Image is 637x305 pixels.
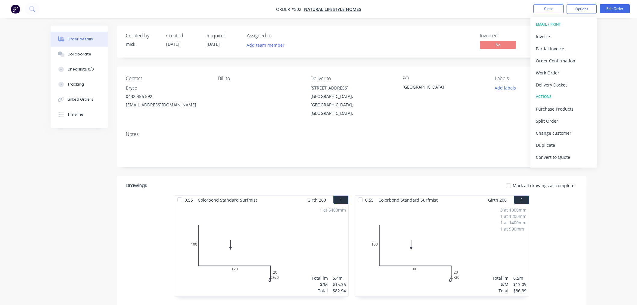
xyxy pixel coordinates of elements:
div: mick [126,41,159,47]
div: Order Confirmation [536,56,591,65]
div: ACTIONS [536,93,591,101]
span: Girth 200 [488,196,507,204]
div: Invoice [536,32,591,41]
div: $82.94 [333,288,346,294]
div: 6.5m [513,275,527,281]
div: 0100120CF20201 at 5400mmTotal lm$/MTotal5.4m$15.36$82.94 [174,204,348,296]
span: 0.55 [182,196,195,204]
div: $/M [492,281,508,288]
div: PO [402,76,485,81]
div: Tracking [67,82,84,87]
span: Colorbond Standard Surfmist [195,196,259,204]
div: Required [207,33,240,39]
button: Order details [51,32,108,47]
button: Add team member [247,41,288,49]
div: $13.09 [513,281,527,288]
button: 1 [333,196,348,204]
span: Mark all drawings as complete [513,182,574,189]
div: Total lm [492,275,508,281]
div: Total lm [312,275,328,281]
button: Add labels [491,84,519,92]
div: 1 at 5400mm [320,207,346,213]
div: Bill to [218,76,300,81]
button: Delivery Docket [530,79,597,91]
div: Partial Invoice [536,44,591,53]
span: Girth 260 [307,196,326,204]
div: Total [492,288,508,294]
div: Total [312,288,328,294]
div: Purchase Products [536,105,591,113]
div: Duplicate [536,141,591,149]
div: Convert to Quote [536,153,591,162]
button: Duplicate [530,139,597,151]
div: Linked Orders [67,97,93,102]
button: Checklists 0/0 [51,62,108,77]
span: Colorbond Standard Surfmist [376,196,440,204]
img: Factory [11,5,20,14]
button: Split Order [530,115,597,127]
a: Natural Lifestyle Homes [304,6,361,12]
button: Purchase Products [530,103,597,115]
div: 010060CF20203 at 1000mm1 at 1200mm1 at 1400mm1 at 900mmTotal lm$/MTotal6.5m$13.09$86.39 [355,204,529,296]
div: Checklists 0/0 [67,67,94,72]
div: Created [166,33,199,39]
div: Change customer [536,129,591,137]
div: Bryce [126,84,208,92]
div: 1 at 1200mm [500,213,527,219]
div: [STREET_ADDRESS] [310,84,393,92]
span: [DATE] [207,41,220,47]
div: [EMAIL_ADDRESS][DOMAIN_NAME] [126,101,208,109]
div: Delivery Docket [536,80,591,89]
span: [DATE] [166,41,179,47]
div: Labels [495,76,577,81]
button: Change customer [530,127,597,139]
button: Add team member [244,41,288,49]
div: Order details [67,36,93,42]
div: Split Order [536,117,591,125]
div: [STREET_ADDRESS][GEOGRAPHIC_DATA], [GEOGRAPHIC_DATA], [GEOGRAPHIC_DATA], [310,84,393,118]
div: Deliver to [310,76,393,81]
button: ACTIONS [530,91,597,103]
div: $86.39 [513,288,527,294]
div: Invoiced [480,33,525,39]
div: 1 at 900mm [500,226,527,232]
button: Convert to Quote [530,151,597,163]
div: Bryce0432 456 592[EMAIL_ADDRESS][DOMAIN_NAME] [126,84,208,109]
div: Contact [126,76,208,81]
div: Archive [536,165,591,174]
div: Created by [126,33,159,39]
button: Close [533,4,564,13]
button: Timeline [51,107,108,122]
button: Collaborate [51,47,108,62]
button: Partial Invoice [530,42,597,55]
div: Drawings [126,182,147,189]
span: No [480,41,516,49]
div: 5.4m [333,275,346,281]
div: $/M [312,281,328,288]
button: Order Confirmation [530,55,597,67]
button: Invoice [530,30,597,42]
div: 3 at 1000mm [500,207,527,213]
button: Linked Orders [51,92,108,107]
div: 1 at 1400mm [500,219,527,226]
button: Tracking [51,77,108,92]
div: Collaborate [67,52,91,57]
button: Options [567,4,597,14]
div: Work Order [536,68,591,77]
div: Timeline [67,112,83,117]
button: 2 [514,196,529,204]
div: [GEOGRAPHIC_DATA] [402,84,478,92]
div: EMAIL / PRINT [536,20,591,28]
span: Order #502 - [276,6,304,12]
div: Notes [126,131,577,137]
div: $15.36 [333,281,346,288]
button: Edit Order [600,4,630,13]
span: 0.55 [363,196,376,204]
div: 0432 456 592 [126,92,208,101]
div: Assigned to [247,33,307,39]
button: EMAIL / PRINT [530,18,597,30]
div: [GEOGRAPHIC_DATA], [GEOGRAPHIC_DATA], [GEOGRAPHIC_DATA], [310,92,393,118]
button: Work Order [530,67,597,79]
button: Archive [530,163,597,175]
